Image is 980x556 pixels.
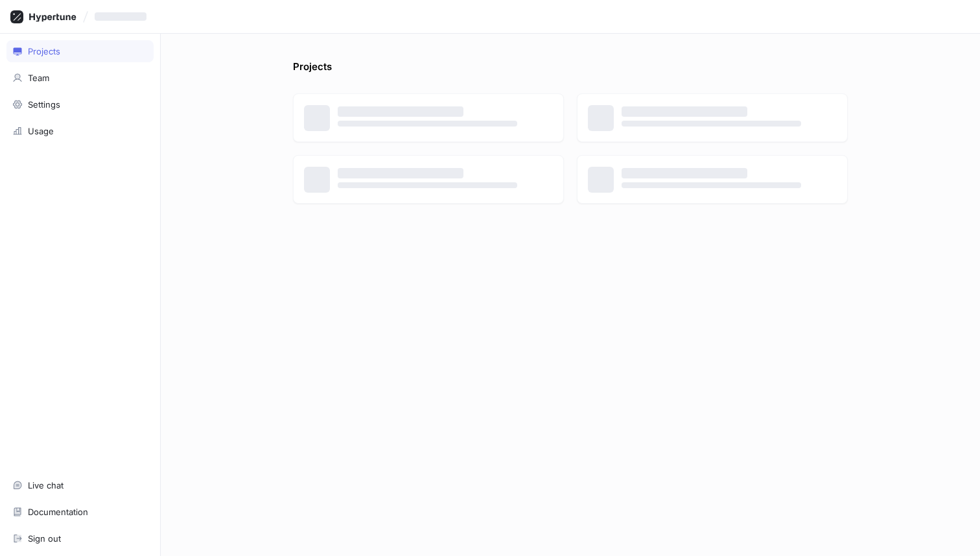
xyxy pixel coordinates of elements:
[338,182,517,188] span: ‌
[89,6,157,27] button: ‌
[338,121,517,127] span: ‌
[28,533,61,544] div: Sign out
[28,480,64,490] div: Live chat
[28,99,60,110] div: Settings
[6,120,154,142] a: Usage
[338,106,463,117] span: ‌
[95,12,146,21] span: ‌
[622,121,801,127] span: ‌
[338,168,463,178] span: ‌
[28,507,88,517] div: Documentation
[622,168,747,178] span: ‌
[622,182,801,188] span: ‌
[28,46,60,56] div: Projects
[28,126,54,136] div: Usage
[622,106,747,117] span: ‌
[6,67,154,89] a: Team
[6,40,154,62] a: Projects
[28,73,49,83] div: Team
[6,93,154,115] a: Settings
[6,501,154,523] a: Documentation
[293,60,332,80] p: Projects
